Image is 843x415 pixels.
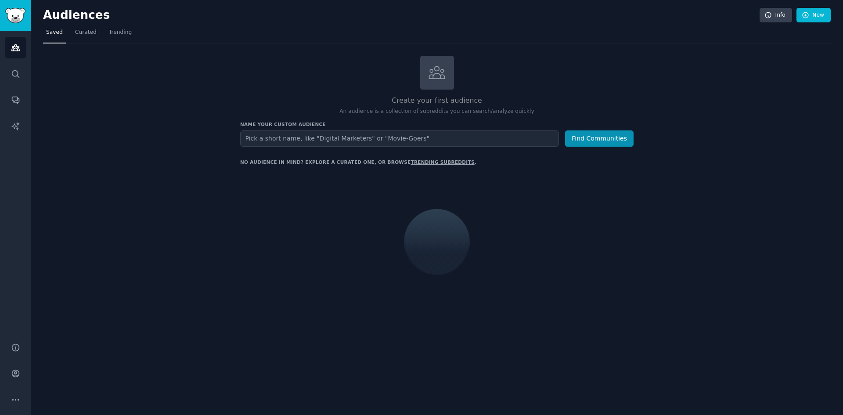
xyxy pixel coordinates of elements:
[565,130,634,147] button: Find Communities
[240,95,634,106] h2: Create your first audience
[72,25,100,43] a: Curated
[43,25,66,43] a: Saved
[240,121,634,127] h3: Name your custom audience
[43,8,760,22] h2: Audiences
[240,159,476,165] div: No audience in mind? Explore a curated one, or browse .
[75,29,97,36] span: Curated
[760,8,792,23] a: Info
[411,159,474,165] a: trending subreddits
[240,130,559,147] input: Pick a short name, like "Digital Marketers" or "Movie-Goers"
[240,108,634,115] p: An audience is a collection of subreddits you can search/analyze quickly
[46,29,63,36] span: Saved
[5,8,25,23] img: GummySearch logo
[796,8,831,23] a: New
[109,29,132,36] span: Trending
[106,25,135,43] a: Trending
